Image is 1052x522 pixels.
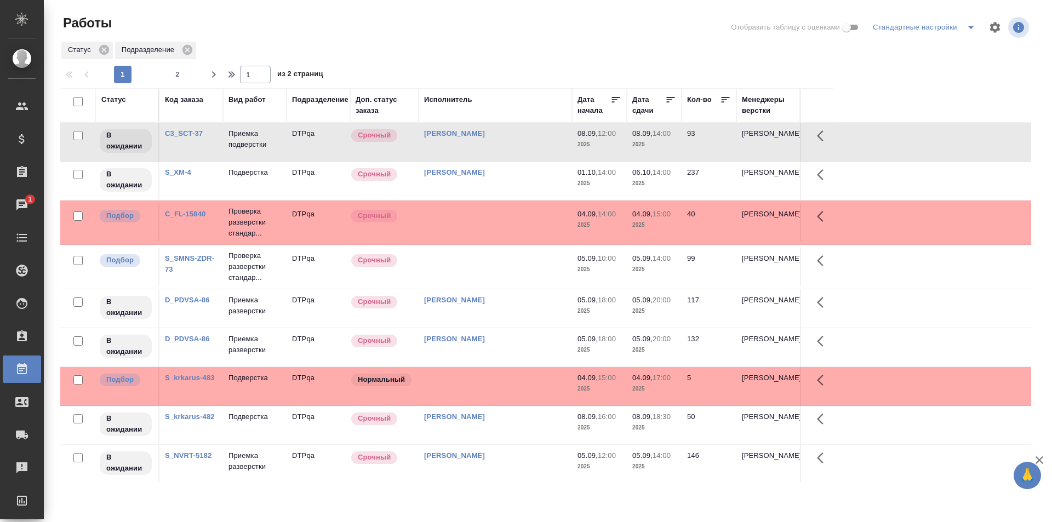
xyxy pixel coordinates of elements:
td: DTPqa [287,406,350,444]
p: [PERSON_NAME] [742,167,794,178]
span: 🙏 [1018,464,1037,487]
p: 10:00 [598,254,616,262]
td: 132 [682,328,736,366]
div: Менеджеры верстки [742,94,794,116]
p: 05.09, [632,296,653,304]
p: В ожидании [106,296,145,318]
p: В ожидании [106,413,145,435]
div: Можно подбирать исполнителей [99,372,153,387]
p: 08.09, [578,412,598,421]
p: 05.09, [632,335,653,343]
a: [PERSON_NAME] [424,335,485,343]
p: Срочный [358,413,391,424]
p: [PERSON_NAME] [742,253,794,264]
p: 20:00 [653,296,671,304]
div: Исполнитель [424,94,472,105]
p: 2025 [578,264,621,275]
p: Приемка разверстки [228,450,281,472]
a: C3_SCT-37 [165,129,203,137]
p: Приемка подверстки [228,128,281,150]
p: 2025 [632,264,676,275]
div: Можно подбирать исполнителей [99,209,153,223]
p: Подбор [106,255,134,266]
p: 12:00 [598,129,616,137]
td: DTPqa [287,123,350,161]
button: Здесь прячутся важные кнопки [810,406,837,432]
a: [PERSON_NAME] [424,168,485,176]
p: 2025 [578,345,621,355]
a: [PERSON_NAME] [424,412,485,421]
p: 14:00 [598,210,616,218]
p: 2025 [578,139,621,150]
p: 2025 [632,422,676,433]
a: [PERSON_NAME] [424,451,485,460]
p: Подверстка [228,411,281,422]
p: 08.09, [632,412,653,421]
p: [PERSON_NAME] [742,128,794,139]
p: Проверка разверстки стандар... [228,206,281,239]
span: из 2 страниц [277,67,323,83]
div: Исполнитель назначен, приступать к работе пока рано [99,167,153,193]
td: 117 [682,289,736,328]
td: DTPqa [287,328,350,366]
div: Дата начала [578,94,610,116]
p: 05.09, [632,254,653,262]
a: S_krkarus-483 [165,374,215,382]
p: Подверстка [228,167,281,178]
p: Приемка разверстки [228,334,281,355]
td: 40 [682,203,736,242]
p: 2025 [578,220,621,231]
p: 20:00 [653,335,671,343]
p: 14:00 [653,254,671,262]
a: S_XM-4 [165,168,191,176]
p: 04.09, [578,374,598,382]
p: 05.09, [578,451,598,460]
td: DTPqa [287,445,350,483]
p: В ожидании [106,130,145,152]
div: split button [870,19,982,36]
p: 2025 [632,345,676,355]
button: 2 [169,66,186,83]
p: 05.09, [578,296,598,304]
p: Срочный [358,130,391,141]
div: Исполнитель назначен, приступать к работе пока рано [99,295,153,320]
p: 06.10, [632,168,653,176]
div: Дата сдачи [632,94,665,116]
div: Подразделение [292,94,348,105]
p: 12:00 [598,451,616,460]
button: Здесь прячутся важные кнопки [810,123,837,149]
td: 93 [682,123,736,161]
a: D_PDVSA-86 [165,296,210,304]
p: Срочный [358,255,391,266]
button: Здесь прячутся важные кнопки [810,248,837,274]
p: 05.09, [578,335,598,343]
span: 2 [169,69,186,80]
td: DTPqa [287,162,350,200]
span: Настроить таблицу [982,14,1008,41]
a: S_SMNS-ZDR-73 [165,254,214,273]
p: 14:00 [653,129,671,137]
p: 2025 [578,422,621,433]
p: 2025 [632,220,676,231]
div: Исполнитель назначен, приступать к работе пока рано [99,128,153,154]
p: 18:30 [653,412,671,421]
p: 04.09, [578,210,598,218]
p: 04.09, [632,210,653,218]
p: Срочный [358,335,391,346]
div: Подразделение [115,42,196,59]
td: 237 [682,162,736,200]
p: 17:00 [653,374,671,382]
p: Проверка разверстки стандар... [228,250,281,283]
p: 08.09, [632,129,653,137]
span: Отобразить таблицу с оценками [731,22,840,33]
p: 18:00 [598,335,616,343]
p: [PERSON_NAME] [742,295,794,306]
p: [PERSON_NAME] [742,372,794,383]
p: Срочный [358,169,391,180]
p: В ожидании [106,169,145,191]
p: 2025 [632,178,676,189]
p: 01.10, [578,168,598,176]
div: Код заказа [165,94,203,105]
div: Исполнитель назначен, приступать к работе пока рано [99,334,153,359]
p: 08.09, [578,129,598,137]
